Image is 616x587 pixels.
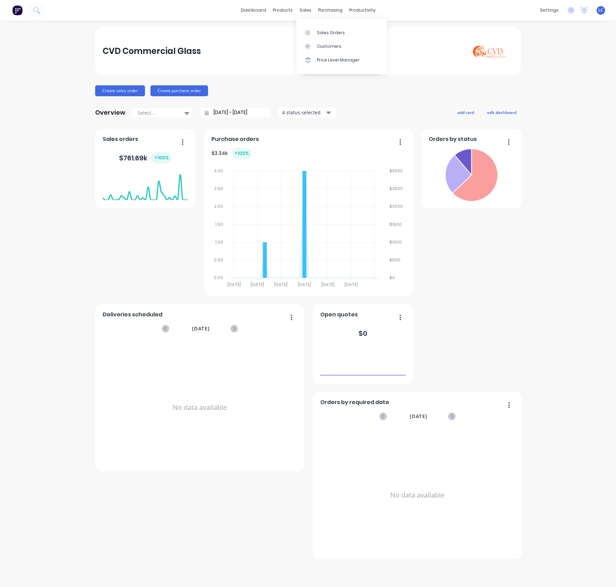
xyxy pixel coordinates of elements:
[215,239,223,245] tspan: 1.00
[317,43,341,49] div: Customers
[274,282,288,288] tspan: [DATE]
[227,282,240,288] tspan: [DATE]
[150,85,208,96] button: Create purchase order
[321,282,335,288] tspan: [DATE]
[296,26,387,39] a: Sales Orders
[317,57,360,63] div: Price Level Manager
[598,7,603,13] span: LC
[390,239,402,245] tspan: $1000
[320,429,515,561] div: No data available
[103,44,201,58] div: CVD Commercial Glass
[214,186,223,191] tspan: 2.50
[151,152,172,163] div: + 100 %
[296,5,315,15] div: sales
[390,186,403,191] tspan: $2500
[95,85,145,96] button: Create sales order
[410,413,427,420] span: [DATE]
[453,108,479,117] button: add card
[320,311,358,319] span: Open quotes
[214,275,223,281] tspan: 0.00
[214,168,223,174] tspan: 3.00
[269,5,296,15] div: products
[298,282,311,288] tspan: [DATE]
[214,257,223,263] tspan: 0.50
[296,40,387,53] a: Customers
[390,221,402,227] tspan: $1500
[103,341,297,474] div: No data available
[390,168,403,174] tspan: $3000
[315,5,346,15] div: purchasing
[232,148,252,159] div: + 100 %
[237,5,269,15] a: dashboard
[215,221,223,227] tspan: 1.50
[12,5,23,15] img: Factory
[119,152,172,163] div: $ 761.69k
[251,282,264,288] tspan: [DATE]
[346,5,379,15] div: productivity
[214,203,223,209] tspan: 2.00
[95,106,126,119] div: Overview
[390,203,403,209] tspan: $2000
[483,108,521,117] button: edit dashboard
[358,328,367,339] div: $ 0
[211,148,252,159] div: $ 3.34k
[211,135,259,143] span: Purchase orders
[537,5,562,15] div: settings
[466,33,513,69] img: CVD Commercial Glass
[282,109,325,116] div: 4 status selected
[345,282,358,288] tspan: [DATE]
[317,30,345,36] div: Sales Orders
[103,311,162,319] span: Deliveries scheduled
[429,135,477,143] span: Orders by status
[192,325,210,332] span: [DATE]
[390,275,395,281] tspan: $0
[390,257,400,263] tspan: $500
[278,108,336,118] button: 4 status selected
[296,53,387,67] a: Price Level Manager
[103,135,138,143] span: Sales orders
